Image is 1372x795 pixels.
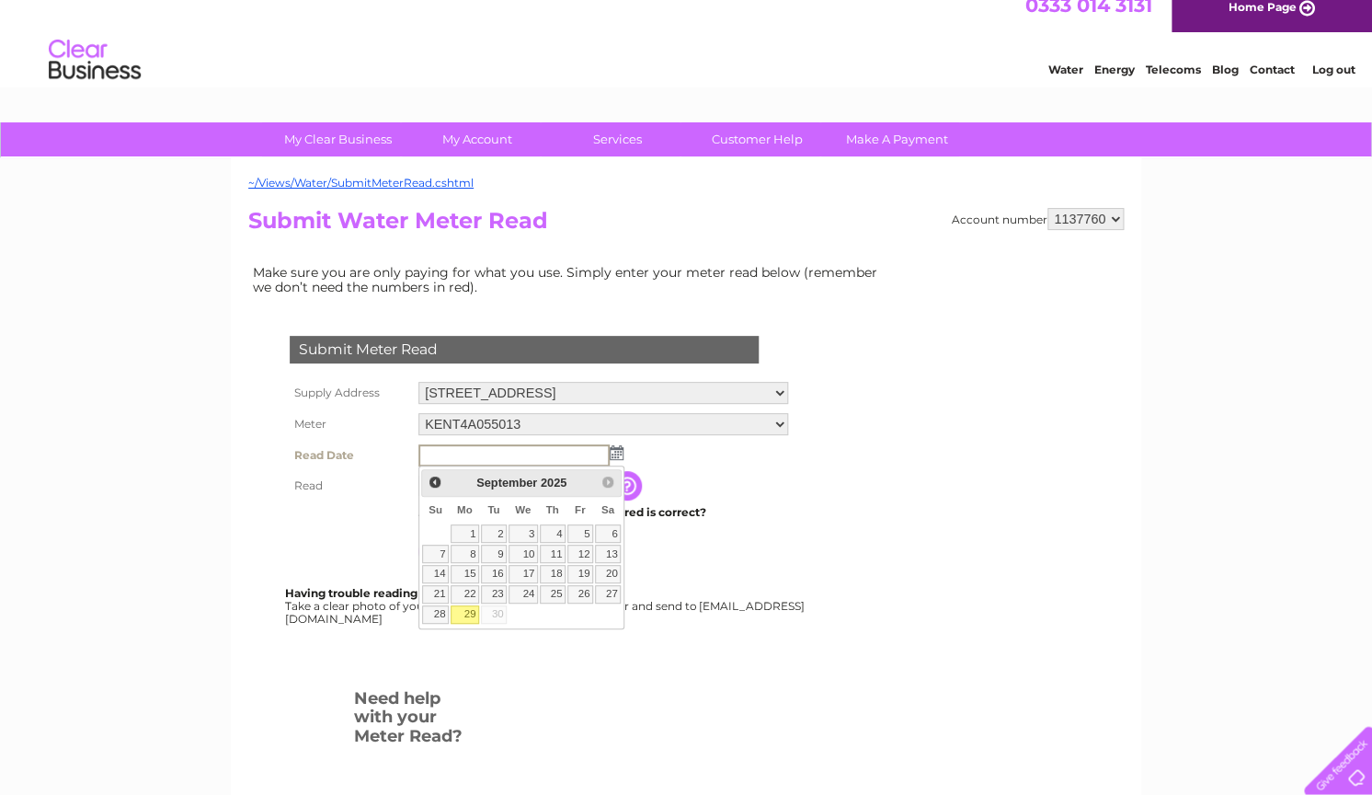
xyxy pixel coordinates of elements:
[952,208,1124,230] div: Account number
[1212,78,1239,92] a: Blog
[546,504,559,515] span: Thursday
[481,524,507,543] a: 2
[612,471,646,501] input: Information
[248,260,892,299] td: Make sure you are only paying for what you use. Simply enter your meter read below (remember we d...
[422,545,448,563] a: 7
[354,686,467,755] h3: Need help with your Meter Read?
[457,504,473,515] span: Monday
[681,122,833,156] a: Customer Help
[481,565,507,583] a: 16
[451,585,479,604] a: 22
[1146,78,1201,92] a: Telecoms
[429,504,442,515] span: Sunday
[422,565,448,583] a: 14
[515,504,531,515] span: Wednesday
[48,48,142,104] img: logo.png
[595,545,621,563] a: 13
[414,501,793,524] td: Are you sure the read you have entered is correct?
[1048,78,1083,92] a: Water
[481,585,507,604] a: 23
[428,475,442,490] span: Prev
[451,605,479,624] a: 29
[424,472,445,493] a: Prev
[542,122,693,156] a: Services
[285,586,491,600] b: Having trouble reading your meter?
[821,122,973,156] a: Make A Payment
[540,565,566,583] a: 18
[285,471,414,501] th: Read
[567,585,593,604] a: 26
[285,377,414,409] th: Supply Address
[595,524,621,543] a: 6
[285,409,414,440] th: Meter
[540,545,566,563] a: 11
[575,504,586,515] span: Friday
[487,504,499,515] span: Tuesday
[1250,78,1295,92] a: Contact
[451,524,479,543] a: 1
[540,585,566,604] a: 25
[509,545,538,563] a: 10
[610,445,623,460] img: ...
[253,10,1122,89] div: Clear Business is a trading name of Verastar Limited (registered in [GEOGRAPHIC_DATA] No. 3667643...
[422,585,448,604] a: 21
[541,476,566,490] span: 2025
[481,545,507,563] a: 9
[476,476,537,490] span: September
[451,545,479,563] a: 8
[567,545,593,563] a: 12
[567,524,593,543] a: 5
[509,565,538,583] a: 17
[285,440,414,471] th: Read Date
[567,565,593,583] a: 19
[402,122,554,156] a: My Account
[285,587,807,625] div: Take a clear photo of your readings, tell us which supply it's for and send to [EMAIL_ADDRESS][DO...
[1311,78,1355,92] a: Log out
[601,504,614,515] span: Saturday
[290,336,759,363] div: Submit Meter Read
[248,208,1124,243] h2: Submit Water Meter Read
[540,524,566,543] a: 4
[509,585,538,604] a: 24
[451,565,479,583] a: 15
[422,605,448,624] a: 28
[1094,78,1135,92] a: Energy
[509,524,538,543] a: 3
[1025,9,1152,32] a: 0333 014 3131
[595,565,621,583] a: 20
[262,122,414,156] a: My Clear Business
[248,176,474,190] a: ~/Views/Water/SubmitMeterRead.cshtml
[595,585,621,604] a: 27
